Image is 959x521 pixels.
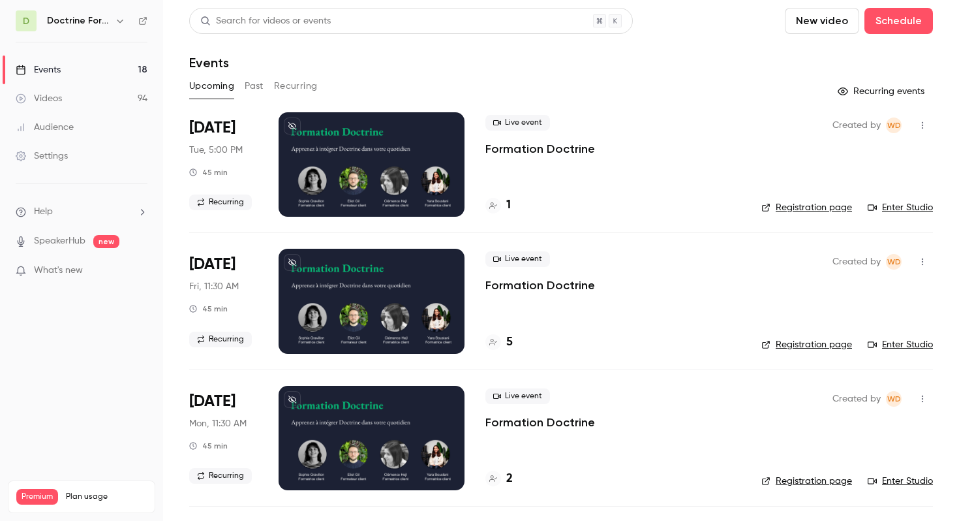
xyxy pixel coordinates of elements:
[66,492,147,502] span: Plan usage
[864,8,933,34] button: Schedule
[189,118,236,138] span: [DATE]
[16,150,68,163] div: Settings
[16,63,61,76] div: Events
[785,8,859,34] button: New video
[485,388,550,404] span: Live event
[16,121,74,134] div: Audience
[761,338,852,351] a: Registration page
[832,391,881,407] span: Created by
[189,112,258,217] div: Sep 9 Tue, 5:00 PM (Europe/Paris)
[274,76,318,97] button: Recurring
[132,265,147,277] iframe: Noticeable Trigger
[485,197,511,214] a: 1
[761,475,852,488] a: Registration page
[485,470,513,488] a: 2
[886,118,902,133] span: Webinar Doctrine
[189,441,228,451] div: 45 min
[189,391,236,412] span: [DATE]
[886,254,902,270] span: Webinar Doctrine
[887,254,901,270] span: WD
[868,338,933,351] a: Enter Studio
[832,81,933,102] button: Recurring events
[189,144,243,157] span: Tue, 5:00 PM
[868,475,933,488] a: Enter Studio
[34,205,53,219] span: Help
[189,386,258,490] div: Sep 15 Mon, 11:30 AM (Europe/Paris)
[887,118,901,133] span: WD
[887,391,901,407] span: WD
[761,201,852,214] a: Registration page
[16,489,58,505] span: Premium
[189,332,252,347] span: Recurring
[485,415,595,430] a: Formation Doctrine
[485,334,513,351] a: 5
[93,235,119,248] span: new
[506,197,511,214] h4: 1
[832,254,881,270] span: Created by
[189,55,229,71] h1: Events
[189,195,252,210] span: Recurring
[485,251,550,267] span: Live event
[189,468,252,484] span: Recurring
[189,249,258,353] div: Sep 12 Fri, 11:30 AM (Europe/Paris)
[16,92,62,105] div: Videos
[189,167,228,178] div: 45 min
[189,417,247,430] span: Mon, 11:30 AM
[485,141,595,157] a: Formation Doctrine
[189,254,236,275] span: [DATE]
[485,277,595,293] a: Formation Doctrine
[485,115,550,131] span: Live event
[245,76,264,97] button: Past
[200,14,331,28] div: Search for videos or events
[886,391,902,407] span: Webinar Doctrine
[832,118,881,133] span: Created by
[868,201,933,214] a: Enter Studio
[34,264,83,277] span: What's new
[189,280,239,293] span: Fri, 11:30 AM
[23,14,29,28] span: D
[47,14,110,27] h6: Doctrine Formation Avocats
[16,205,147,219] li: help-dropdown-opener
[34,234,85,248] a: SpeakerHub
[189,76,234,97] button: Upcoming
[506,334,513,351] h4: 5
[506,470,513,488] h4: 2
[189,304,228,314] div: 45 min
